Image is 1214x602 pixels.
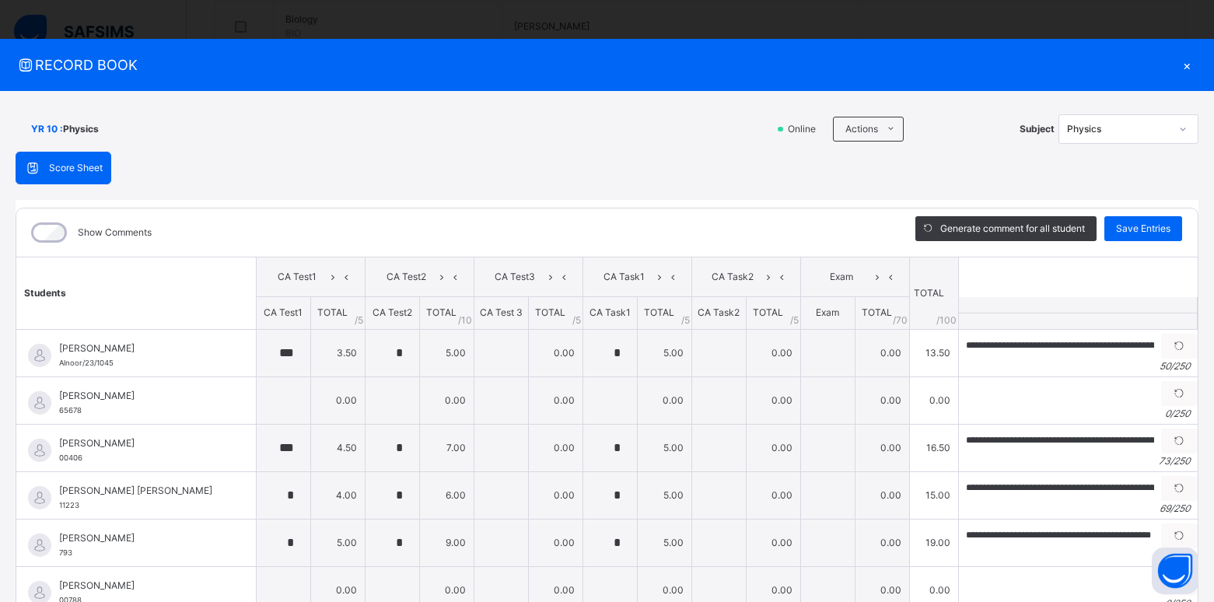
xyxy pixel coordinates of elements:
[637,471,691,519] td: 5.00
[637,519,691,566] td: 5.00
[855,424,909,471] td: 0.00
[310,424,365,471] td: 4.50
[528,376,583,424] td: 0.00
[1067,122,1170,136] div: Physics
[28,391,51,415] img: default.svg
[31,122,63,136] span: YR 10 :
[59,548,72,557] span: 793
[535,306,565,318] span: TOTAL
[855,471,909,519] td: 0.00
[59,341,221,355] span: [PERSON_NAME]
[419,424,474,471] td: 7.00
[377,270,436,284] span: CA Test2
[24,287,66,299] span: Students
[63,122,99,136] span: Physics
[893,313,908,327] span: / 70
[637,424,691,471] td: 5.00
[909,257,958,330] th: TOTAL
[419,519,474,566] td: 9.00
[1020,122,1055,136] span: Subject
[419,471,474,519] td: 6.00
[1165,408,1190,419] i: 0 / 250
[1152,548,1198,594] button: Open asap
[681,313,690,327] span: / 5
[59,359,114,367] span: Alnoor/23/1045
[909,519,958,566] td: 19.00
[28,534,51,557] img: default.svg
[528,424,583,471] td: 0.00
[1159,455,1190,467] i: 73 / 250
[264,306,303,318] span: CA Test1
[426,306,457,318] span: TOTAL
[373,306,412,318] span: CA Test2
[753,306,783,318] span: TOTAL
[909,471,958,519] td: 15.00
[310,519,365,566] td: 5.00
[816,306,839,318] span: Exam
[355,313,363,327] span: / 5
[528,471,583,519] td: 0.00
[528,329,583,376] td: 0.00
[746,519,800,566] td: 0.00
[59,531,221,545] span: [PERSON_NAME]
[528,519,583,566] td: 0.00
[480,306,523,318] span: CA Test 3
[746,376,800,424] td: 0.00
[644,306,674,318] span: TOTAL
[936,313,957,327] span: /100
[59,389,221,403] span: [PERSON_NAME]
[590,306,631,318] span: CA Task1
[59,484,221,498] span: [PERSON_NAME] [PERSON_NAME]
[1160,502,1190,514] i: 69 / 250
[855,329,909,376] td: 0.00
[845,122,878,136] span: Actions
[855,376,909,424] td: 0.00
[310,329,365,376] td: 3.50
[268,270,327,284] span: CA Test1
[637,376,691,424] td: 0.00
[59,406,82,415] span: 65678
[790,313,799,327] span: / 5
[28,486,51,509] img: default.svg
[746,329,800,376] td: 0.00
[595,270,653,284] span: CA Task1
[486,270,544,284] span: CA Test3
[28,344,51,367] img: default.svg
[16,54,1175,75] span: RECORD BOOK
[698,306,740,318] span: CA Task2
[28,439,51,462] img: default.svg
[317,306,348,318] span: TOTAL
[310,376,365,424] td: 0.00
[862,306,892,318] span: TOTAL
[419,329,474,376] td: 5.00
[909,376,958,424] td: 0.00
[59,501,79,509] span: 11223
[909,329,958,376] td: 13.50
[704,270,762,284] span: CA Task2
[78,226,152,240] label: Show Comments
[458,313,472,327] span: / 10
[786,122,825,136] span: Online
[59,436,221,450] span: [PERSON_NAME]
[855,519,909,566] td: 0.00
[59,579,221,593] span: [PERSON_NAME]
[637,329,691,376] td: 5.00
[909,424,958,471] td: 16.50
[1160,360,1190,372] i: 50 / 250
[1175,54,1198,75] div: ×
[746,471,800,519] td: 0.00
[940,222,1085,236] span: Generate comment for all student
[572,313,581,327] span: / 5
[813,270,871,284] span: Exam
[1116,222,1170,236] span: Save Entries
[310,471,365,519] td: 4.00
[49,161,103,175] span: Score Sheet
[746,424,800,471] td: 0.00
[419,376,474,424] td: 0.00
[59,453,82,462] span: 00406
